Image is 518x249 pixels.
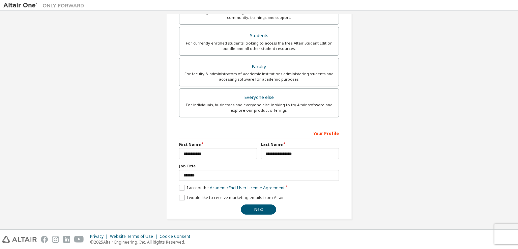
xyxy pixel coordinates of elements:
[183,9,335,20] div: For existing customers looking to access software downloads, HPC resources, community, trainings ...
[3,2,88,9] img: Altair One
[241,204,276,215] button: Next
[183,93,335,102] div: Everyone else
[183,40,335,51] div: For currently enrolled students looking to access the free Altair Student Edition bundle and all ...
[160,234,194,239] div: Cookie Consent
[261,142,339,147] label: Last Name
[74,236,84,243] img: youtube.svg
[183,71,335,82] div: For faculty & administrators of academic institutions administering students and accessing softwa...
[179,163,339,169] label: Job Title
[2,236,37,243] img: altair_logo.svg
[179,128,339,138] div: Your Profile
[183,62,335,72] div: Faculty
[179,195,284,200] label: I would like to receive marketing emails from Altair
[110,234,160,239] div: Website Terms of Use
[90,234,110,239] div: Privacy
[63,236,70,243] img: linkedin.svg
[179,142,257,147] label: First Name
[52,236,59,243] img: instagram.svg
[210,185,285,191] a: Academic End-User License Agreement
[183,102,335,113] div: For individuals, businesses and everyone else looking to try Altair software and explore our prod...
[183,31,335,40] div: Students
[179,185,285,191] label: I accept the
[90,239,194,245] p: © 2025 Altair Engineering, Inc. All Rights Reserved.
[41,236,48,243] img: facebook.svg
